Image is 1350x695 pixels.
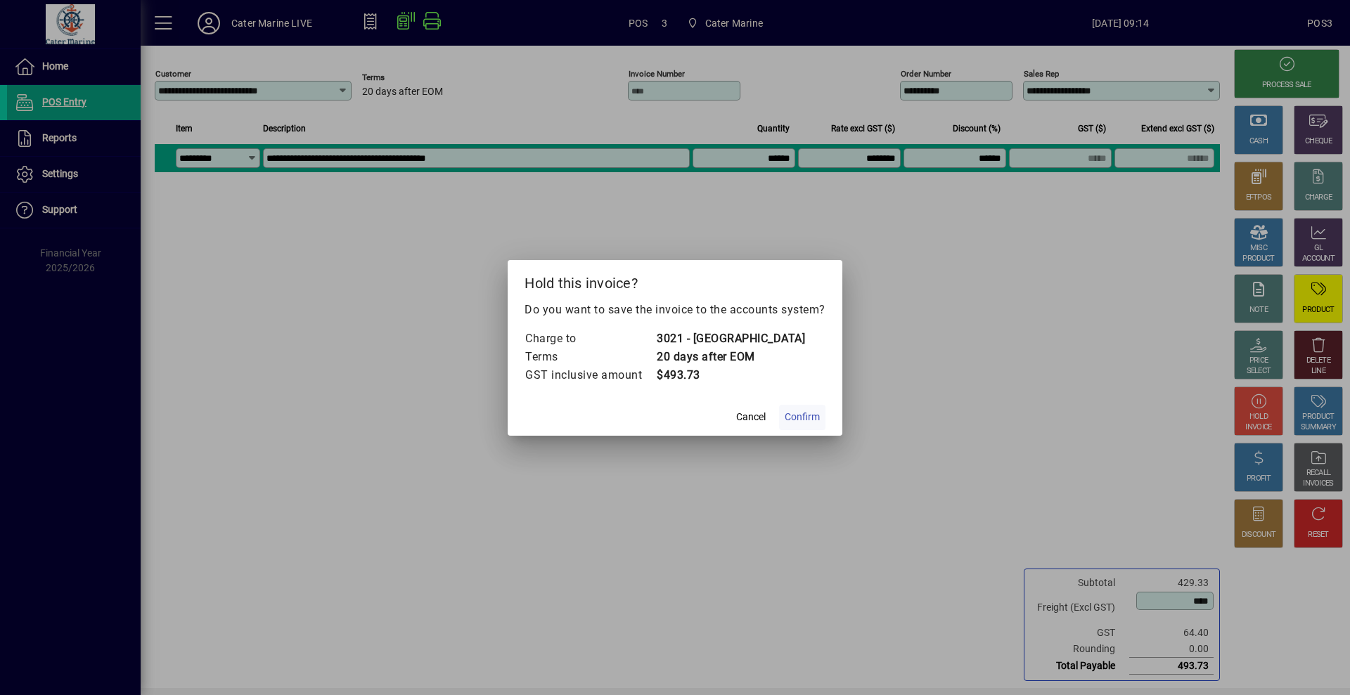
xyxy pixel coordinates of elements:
button: Cancel [728,405,773,430]
td: $493.73 [656,366,805,384]
td: 20 days after EOM [656,348,805,366]
span: Confirm [785,410,820,424]
td: Terms [525,348,656,366]
td: Charge to [525,330,656,348]
h2: Hold this invoice? [508,260,842,301]
button: Confirm [779,405,825,430]
span: Cancel [736,410,766,424]
td: GST inclusive amount [525,366,656,384]
p: Do you want to save the invoice to the accounts system? [525,301,825,318]
td: 3021 - [GEOGRAPHIC_DATA] [656,330,805,348]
